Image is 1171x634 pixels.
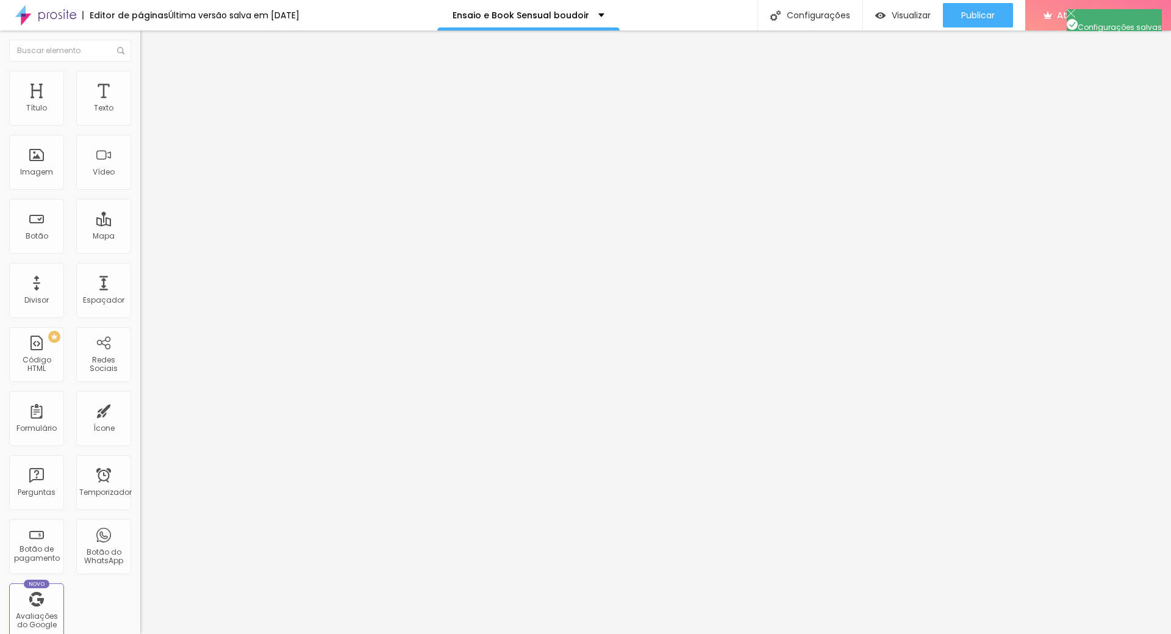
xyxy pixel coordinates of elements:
font: Botão [26,231,48,241]
font: Código HTML [23,355,51,373]
font: Ensaio e Book Sensual boudoir [453,9,589,21]
img: Ícone [1067,19,1078,30]
font: Redes Sociais [90,355,118,373]
font: Formulário [16,423,57,433]
font: Última versão salva em [DATE] [168,9,299,21]
font: Divisor [24,295,49,305]
button: Visualizar [863,3,943,27]
img: Ícone [117,47,124,54]
font: Texto [94,103,113,113]
input: Buscar elemento [9,40,131,62]
font: Editor de páginas [90,9,168,21]
font: Visualizar [892,9,931,21]
font: Botão de pagamento [14,544,60,563]
font: Ícone [93,423,115,433]
img: Ícone [1067,9,1075,18]
font: Configurações [787,9,850,21]
img: view-1.svg [875,10,886,21]
font: Título [26,103,47,113]
font: Botão do WhatsApp [84,547,123,566]
font: Espaçador [83,295,124,305]
font: Novo [29,580,45,588]
img: Ícone [770,10,781,21]
font: Vídeo [93,167,115,177]
font: Publicar [961,9,995,21]
font: Imagem [20,167,53,177]
font: Temporizador [79,487,132,497]
font: Atualização do Fazer [1057,9,1153,21]
font: Mapa [93,231,115,241]
font: Configurações salvas [1078,22,1162,32]
button: Publicar [943,3,1013,27]
font: Perguntas [18,487,56,497]
font: Avaliações do Google [16,611,58,630]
